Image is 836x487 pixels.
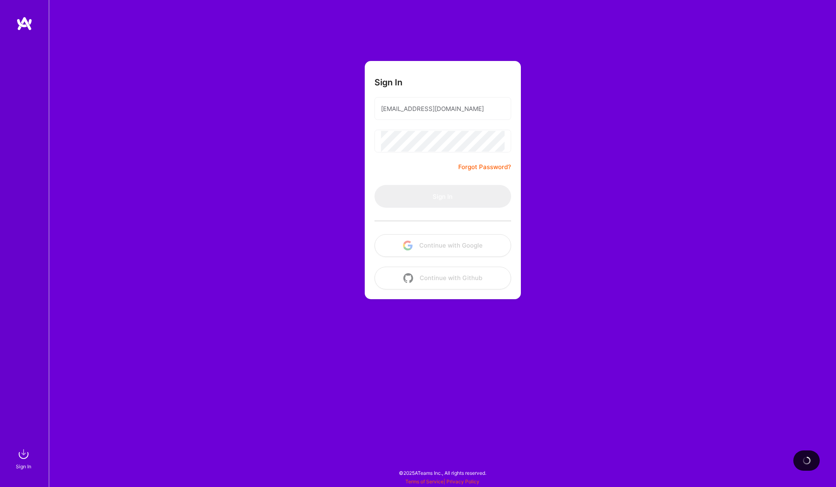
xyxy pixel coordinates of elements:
button: Continue with Google [374,234,511,257]
h3: Sign In [374,77,403,87]
a: Forgot Password? [458,162,511,172]
a: Terms of Service [405,478,444,485]
img: loading [803,457,811,465]
div: Sign In [16,462,31,471]
span: | [405,478,479,485]
button: Sign In [374,185,511,208]
div: © 2025 ATeams Inc., All rights reserved. [49,463,836,483]
a: sign inSign In [17,446,32,471]
button: Continue with Github [374,267,511,289]
img: icon [403,241,413,250]
img: logo [16,16,33,31]
img: icon [403,273,413,283]
input: Email... [381,98,505,119]
a: Privacy Policy [446,478,479,485]
img: sign in [15,446,32,462]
